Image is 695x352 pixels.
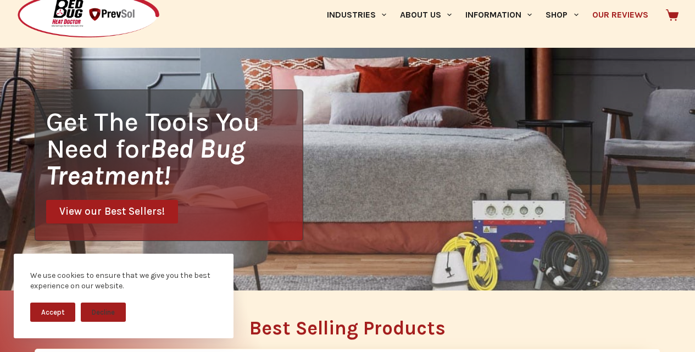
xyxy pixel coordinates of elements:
[46,133,245,191] i: Bed Bug Treatment!
[35,319,660,338] h2: Best Selling Products
[59,206,165,217] span: View our Best Sellers!
[46,200,178,224] a: View our Best Sellers!
[46,108,302,189] h1: Get The Tools You Need for
[30,303,75,322] button: Accept
[81,303,126,322] button: Decline
[30,270,217,292] div: We use cookies to ensure that we give you the best experience on our website.
[9,4,42,37] button: Open LiveChat chat widget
